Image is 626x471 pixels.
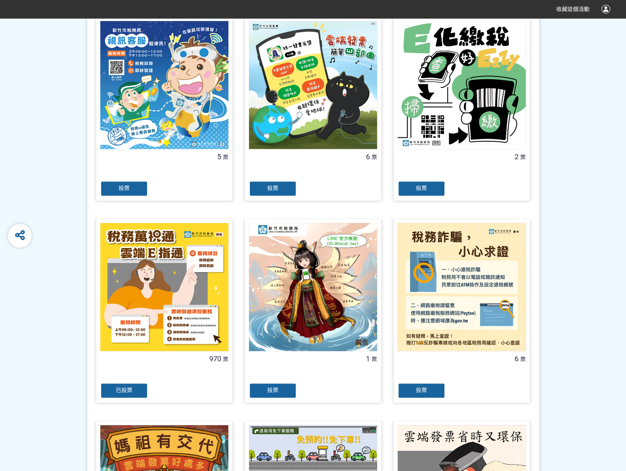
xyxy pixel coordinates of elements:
[393,17,530,201] a: 2票投票
[245,219,381,403] a: 1票投票
[520,154,526,160] span: 票
[245,17,381,201] a: 6票投票
[223,154,228,160] span: 票
[371,154,377,160] span: 票
[515,153,519,161] span: 2
[393,219,530,403] a: 6票投票
[209,355,221,363] span: 970
[556,6,590,12] span: 收藏這個活動
[119,185,130,191] span: 投票
[366,153,370,161] span: 6
[96,219,233,403] a: 970票已投票
[267,185,278,191] span: 投票
[416,387,427,393] span: 投票
[515,355,519,363] span: 6
[223,356,228,362] span: 票
[520,356,526,362] span: 票
[371,356,377,362] span: 票
[366,355,370,363] span: 1
[416,185,427,191] span: 投票
[217,153,221,161] span: 5
[96,17,233,201] a: 5票投票
[116,387,132,393] span: 已投票
[267,387,278,393] span: 投票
